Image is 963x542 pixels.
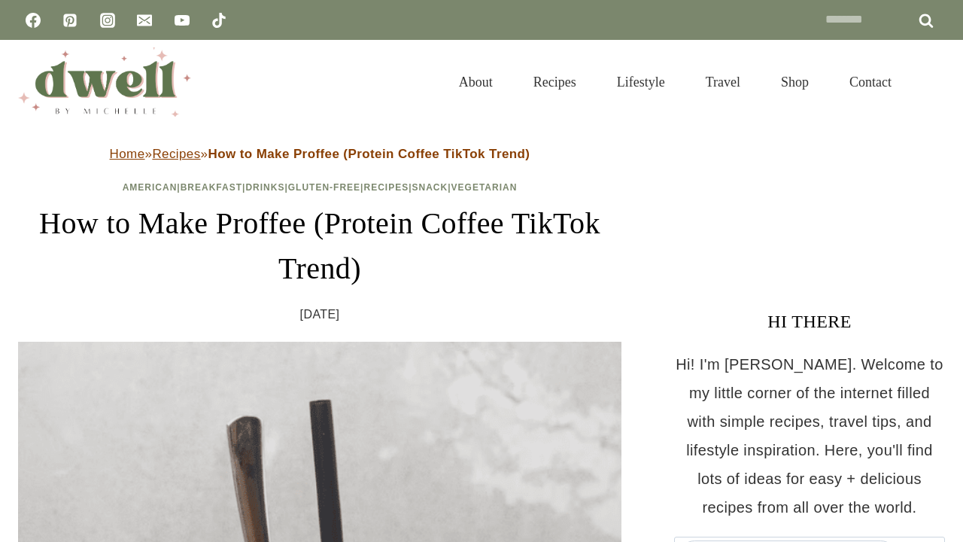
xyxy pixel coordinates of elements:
[363,182,409,193] a: Recipes
[761,56,829,108] a: Shop
[597,56,685,108] a: Lifestyle
[829,56,912,108] a: Contact
[439,56,912,108] nav: Primary Navigation
[685,56,761,108] a: Travel
[245,182,284,193] a: Drinks
[204,5,234,35] a: TikTok
[300,303,340,326] time: [DATE]
[674,350,945,522] p: Hi! I'm [PERSON_NAME]. Welcome to my little corner of the internet filled with simple recipes, tr...
[129,5,159,35] a: Email
[123,182,178,193] a: American
[110,147,145,161] a: Home
[167,5,197,35] a: YouTube
[152,147,200,161] a: Recipes
[55,5,85,35] a: Pinterest
[674,308,945,335] h3: HI THERE
[288,182,360,193] a: Gluten-Free
[451,182,518,193] a: Vegetarian
[18,5,48,35] a: Facebook
[439,56,513,108] a: About
[208,147,530,161] strong: How to Make Proffee (Protein Coffee TikTok Trend)
[110,147,530,161] span: » »
[93,5,123,35] a: Instagram
[18,47,191,117] img: DWELL by michelle
[919,69,945,95] button: View Search Form
[18,201,621,291] h1: How to Make Proffee (Protein Coffee TikTok Trend)
[123,182,518,193] span: | | | | | |
[412,182,448,193] a: Snack
[181,182,242,193] a: Breakfast
[513,56,597,108] a: Recipes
